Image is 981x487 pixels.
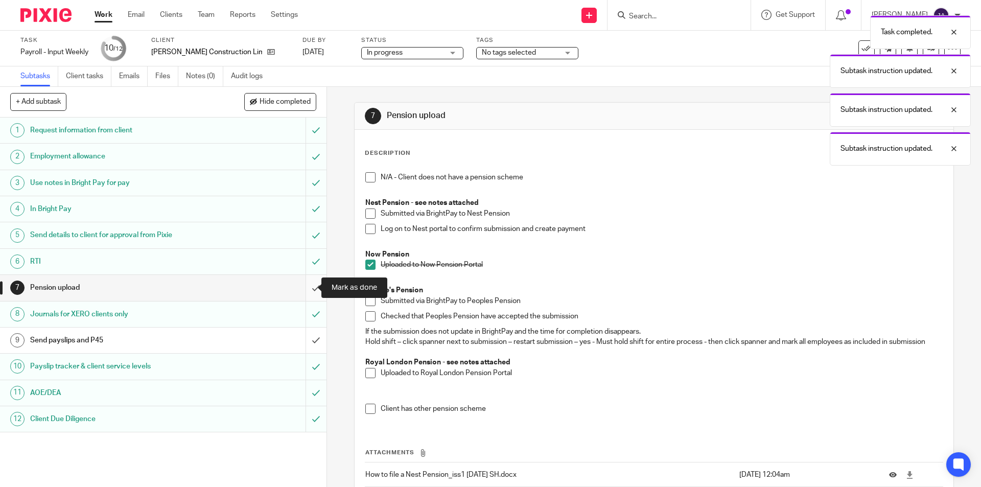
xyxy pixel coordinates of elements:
[30,123,207,138] h1: Request information from client
[155,66,178,86] a: Files
[119,66,148,86] a: Emails
[10,359,25,374] div: 10
[30,385,207,401] h1: AOE/DEA
[30,175,207,191] h1: Use notes in Bright Pay for pay
[10,176,25,190] div: 3
[20,36,88,44] label: Task
[10,281,25,295] div: 7
[933,7,949,24] img: svg%3E
[151,36,290,44] label: Client
[10,386,25,400] div: 11
[387,110,676,121] h1: Pension upload
[840,66,932,76] p: Subtask instruction updated.
[260,98,311,106] span: Hide completed
[30,307,207,322] h1: Journals for XERO clients only
[128,10,145,20] a: Email
[381,311,942,321] p: Checked that Peoples Pension have accepted the submission
[198,10,215,20] a: Team
[840,144,932,154] p: Subtask instruction updated.
[30,227,207,243] h1: Send details to client for approval from Pixie
[365,108,381,124] div: 7
[10,202,25,216] div: 4
[381,260,942,270] p: Uploaded to Now Pension Portal
[365,251,409,258] strong: Now Pension
[840,105,932,115] p: Subtask instruction updated.
[381,368,942,378] p: Uploaded to Royal London Pension Portal
[30,254,207,269] h1: RTI
[10,307,25,321] div: 8
[10,333,25,347] div: 9
[66,66,111,86] a: Client tasks
[365,359,510,366] strong: Royal London Pension - see notes attached
[20,8,72,22] img: Pixie
[30,333,207,348] h1: Send payslips and P45
[30,280,207,295] h1: Pension upload
[10,412,25,426] div: 12
[271,10,298,20] a: Settings
[365,450,414,455] span: Attachments
[113,46,123,52] small: /12
[30,201,207,217] h1: In Bright Pay
[231,66,270,86] a: Audit logs
[10,228,25,243] div: 5
[20,47,88,57] div: Payroll - Input Weekly
[10,93,66,110] button: + Add subtask
[361,36,463,44] label: Status
[476,36,578,44] label: Tags
[381,404,942,414] p: Client has other pension scheme
[104,42,123,54] div: 10
[381,296,942,306] p: Submitted via BrightPay to Peoples Pension
[482,49,536,56] span: No tags selected
[302,49,324,56] span: [DATE]
[10,150,25,164] div: 2
[151,47,262,57] p: [PERSON_NAME] Construction Limited
[160,10,182,20] a: Clients
[244,93,316,110] button: Hide completed
[381,208,942,219] p: Submitted via BrightPay to Nest Pension
[30,149,207,164] h1: Employment allowance
[906,470,914,480] a: Download
[365,337,942,347] p: Hold shift – click spanner next to submission – restart submission – yes - Must hold shift for en...
[30,359,207,374] h1: Payslip tracker & client service levels
[10,123,25,137] div: 1
[186,66,223,86] a: Notes (0)
[20,66,58,86] a: Subtasks
[365,470,734,480] p: How to file a Nest Pension_iss1 [DATE] SH.docx
[381,172,942,182] p: N/A - Client does not have a pension scheme
[230,10,255,20] a: Reports
[739,470,874,480] p: [DATE] 12:04am
[381,224,942,234] p: Log on to Nest portal to confirm submission and create payment
[365,287,423,294] strong: People's Pension
[365,199,479,206] strong: Nest Pension - see notes attached
[881,27,932,37] p: Task completed.
[10,254,25,269] div: 6
[365,327,942,337] p: If the submission does not update in BrightPay and the time for completion disappears.
[367,49,403,56] span: In progress
[302,36,348,44] label: Due by
[365,149,410,157] p: Description
[95,10,112,20] a: Work
[30,411,207,427] h1: Client Due Diligence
